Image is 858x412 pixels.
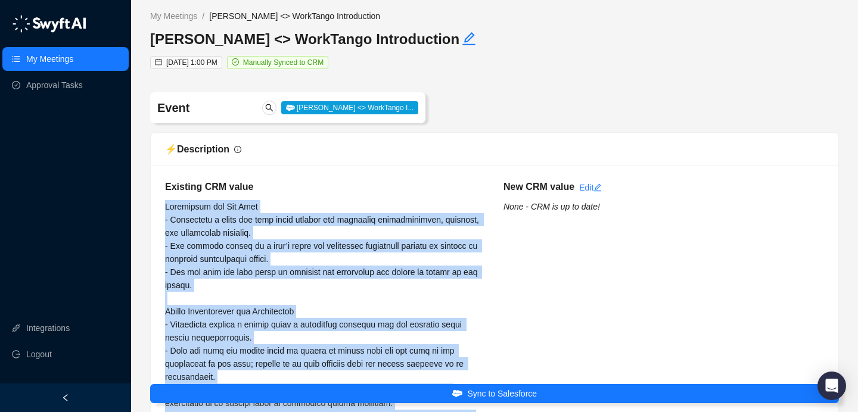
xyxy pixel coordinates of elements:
a: [PERSON_NAME] <> WorkTango I... [281,102,419,112]
span: check-circle [232,58,239,65]
span: Manually Synced to CRM [243,58,324,67]
span: left [61,394,70,402]
button: Sync to Salesforce [150,384,839,403]
span: Sync to Salesforce [467,387,537,400]
span: [PERSON_NAME] <> WorkTango I... [281,101,419,114]
span: ⚡️ Description [165,144,229,154]
h5: New CRM value [503,180,574,194]
a: My Meetings [26,47,73,71]
span: search [265,104,273,112]
span: Logout [26,342,52,366]
span: calendar [155,58,162,65]
li: / [202,10,204,23]
h5: Existing CRM value [165,180,486,194]
span: [PERSON_NAME] <> WorkTango Introduction [209,11,380,21]
a: Edit [579,183,602,192]
h4: Event [157,99,306,116]
div: Open Intercom Messenger [817,372,846,400]
span: logout [12,350,20,358]
img: logo-05li4sbe.png [12,15,86,33]
span: [DATE] 1:00 PM [166,58,217,67]
a: Approval Tasks [26,73,83,97]
button: Edit [462,30,476,49]
span: edit [593,183,602,192]
a: Integrations [26,316,70,340]
a: My Meetings [148,10,200,23]
span: edit [462,32,476,46]
i: None - CRM is up to date! [503,202,600,211]
h3: [PERSON_NAME] <> WorkTango Introduction [150,30,495,49]
span: info-circle [234,146,241,153]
